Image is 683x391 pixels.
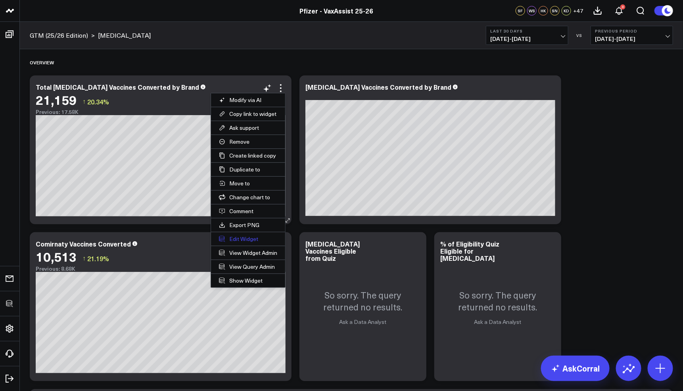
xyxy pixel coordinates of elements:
a: View Query Admin [211,260,285,274]
div: % of Eligibility Quiz Eligible for [MEDICAL_DATA] [440,239,499,262]
p: So sorry. The query returned no results. [442,289,553,313]
a: GTM (25/26 Edition) [30,31,88,40]
button: Previous Period[DATE]-[DATE] [591,26,673,45]
button: Copy link to widget [211,107,285,121]
a: Pfizer - VaxAssist 25-26 [300,6,374,15]
div: 3 [620,4,625,10]
button: Change chart to [211,191,285,204]
div: Previous: 8.68K [36,266,286,272]
div: Comirnaty Vaccines Converted [36,239,131,248]
div: WS [527,6,537,15]
div: [MEDICAL_DATA] Vaccines Eligible from Quiz [305,239,360,262]
button: Move to [211,177,285,190]
div: SF [516,6,525,15]
a: [MEDICAL_DATA] [98,31,151,40]
span: [DATE] - [DATE] [595,36,669,42]
button: Export PNG [211,218,285,232]
button: Remove [211,135,285,148]
div: SN [550,6,560,15]
span: 21.19% [87,254,109,263]
button: +47 [573,6,583,15]
a: AskCorral [541,356,610,381]
div: 21,159 [36,92,77,107]
div: > [30,31,95,40]
div: VS [572,33,587,38]
p: So sorry. The query returned no results. [307,289,418,313]
span: [DATE] - [DATE] [490,36,564,42]
div: HK [539,6,548,15]
button: Duplicate to [211,163,285,176]
a: Ask a Data Analyst [340,318,387,326]
div: [MEDICAL_DATA] Vaccines Converted by Brand [305,83,451,91]
button: Comment [211,204,285,218]
div: Previous: 17.58K [36,109,286,115]
span: ↑ [82,96,86,107]
button: Edit Widget [211,232,285,246]
div: 10,513 [36,249,77,264]
div: Total [MEDICAL_DATA] Vaccines Converted by Brand [36,83,199,91]
div: Overview [30,53,54,71]
div: KD [562,6,571,15]
button: Ask support [211,121,285,135]
b: Previous Period [595,29,669,33]
span: ↑ [82,253,86,264]
button: Last 30 Days[DATE]-[DATE] [486,26,568,45]
span: 20.34% [87,97,109,106]
button: Modify via AI [211,93,285,107]
a: Show Widget [211,274,285,287]
a: View Widget Admin [211,246,285,260]
button: Create linked copy [211,149,285,162]
span: + 47 [573,8,583,13]
b: Last 30 Days [490,29,564,33]
a: Ask a Data Analyst [474,318,522,326]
